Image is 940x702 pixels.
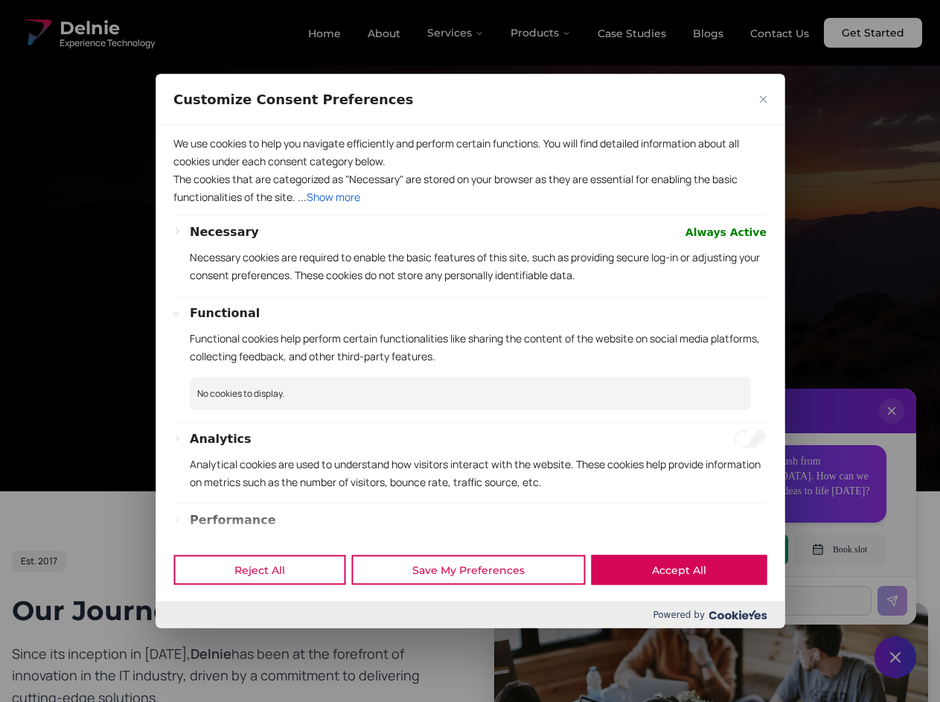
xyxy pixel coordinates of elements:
[734,430,767,447] input: Enable Analytics
[685,223,767,240] span: Always Active
[173,170,767,205] p: The cookies that are categorized as "Necessary" are stored on your browser as they are essential ...
[351,555,585,585] button: Save My Preferences
[190,329,767,365] p: Functional cookies help perform certain functionalities like sharing the content of the website o...
[173,134,767,170] p: We use cookies to help you navigate efficiently and perform certain functions. You will find deta...
[156,602,784,628] div: Powered by
[190,304,260,322] button: Functional
[173,555,345,585] button: Reject All
[190,430,252,447] button: Analytics
[307,188,360,205] button: Show more
[190,248,767,284] p: Necessary cookies are required to enable the basic features of this site, such as providing secur...
[190,377,750,409] p: No cookies to display.
[173,90,413,108] span: Customize Consent Preferences
[190,455,767,491] p: Analytical cookies are used to understand how visitors interact with the website. These cookies h...
[709,610,767,619] img: Cookieyes logo
[190,223,259,240] button: Necessary
[759,95,767,103] img: Close
[591,555,767,585] button: Accept All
